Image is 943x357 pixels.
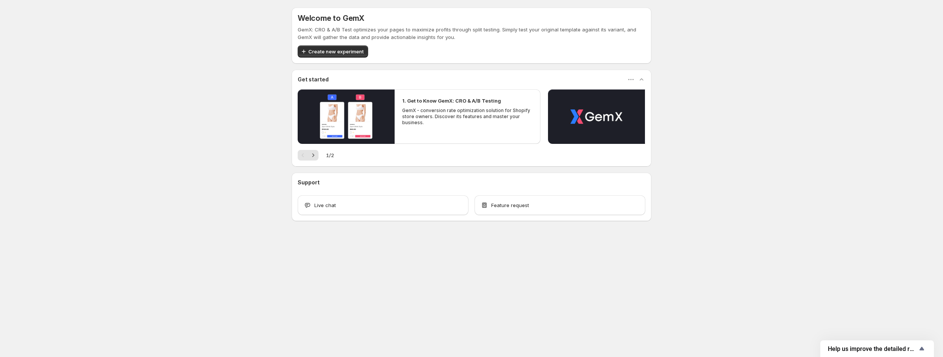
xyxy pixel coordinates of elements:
p: GemX - conversion rate optimization solution for Shopify store owners. Discover its features and ... [402,108,532,126]
span: Feature request [491,201,529,209]
h3: Get started [298,76,329,83]
button: Play video [298,89,395,144]
h5: Welcome to GemX [298,14,364,23]
h2: 1. Get to Know GemX: CRO & A/B Testing [402,97,501,104]
button: Show survey - Help us improve the detailed report for A/B campaigns [828,344,926,353]
nav: Pagination [298,150,318,161]
button: Next [308,150,318,161]
h3: Support [298,179,320,186]
span: Create new experiment [308,48,364,55]
button: Create new experiment [298,45,368,58]
p: GemX: CRO & A/B Test optimizes your pages to maximize profits through split testing. Simply test ... [298,26,645,41]
span: Help us improve the detailed report for A/B campaigns [828,345,917,352]
button: Play video [548,89,645,144]
span: Live chat [314,201,336,209]
span: 1 / 2 [326,151,334,159]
